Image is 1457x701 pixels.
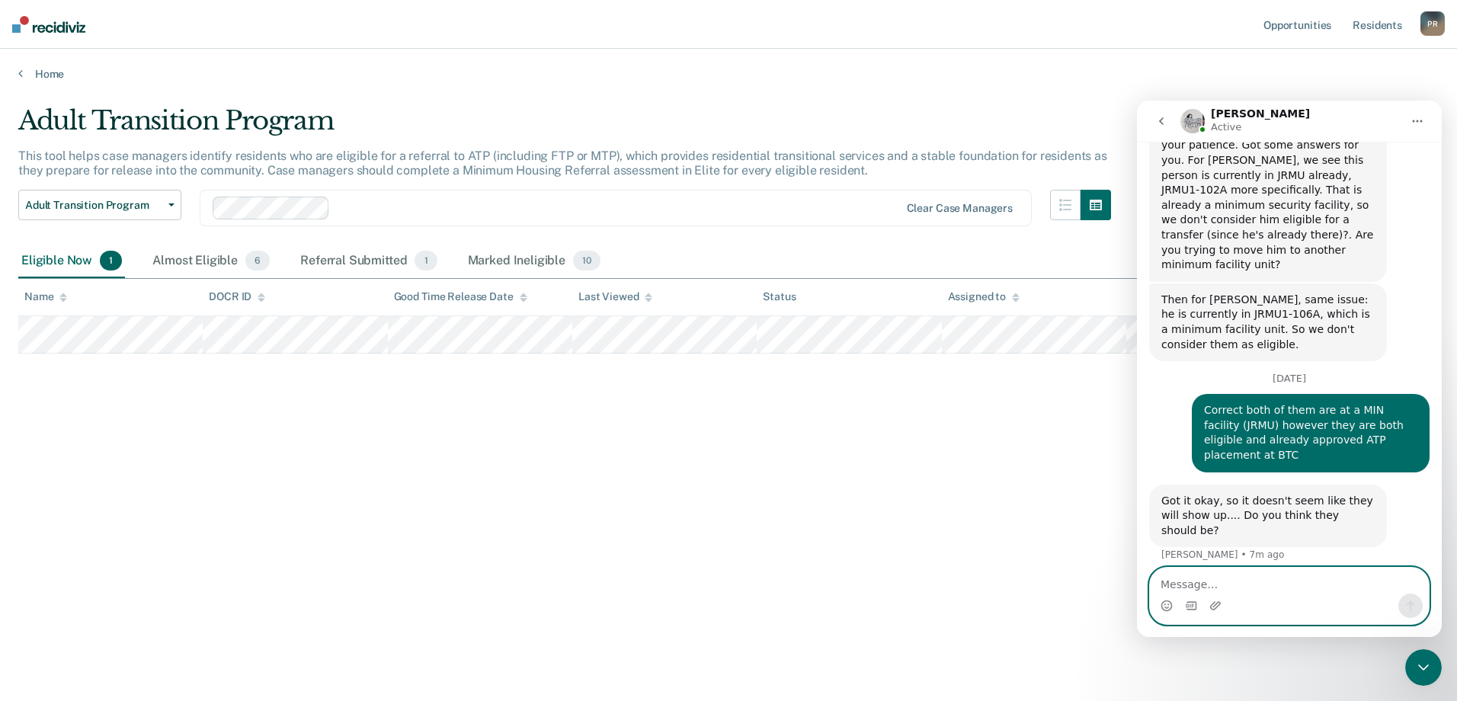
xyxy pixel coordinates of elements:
[1420,11,1445,36] div: P R
[465,245,604,278] div: Marked Ineligible10
[763,290,796,303] div: Status
[1405,649,1442,686] iframe: Intercom live chat
[948,290,1020,303] div: Assigned to
[18,149,1107,178] p: This tool helps case managers identify residents who are eligible for a referral to ATP (includin...
[245,251,270,270] span: 6
[18,190,181,220] button: Adult Transition Program
[1420,11,1445,36] button: PR
[415,251,437,270] span: 1
[149,245,273,278] div: Almost Eligible6
[907,202,1013,215] div: Clear case managers
[100,251,122,270] span: 1
[18,245,125,278] div: Eligible Now1
[394,290,527,303] div: Good Time Release Date
[573,251,600,270] span: 10
[578,290,652,303] div: Last Viewed
[12,16,85,33] img: Recidiviz
[209,290,265,303] div: DOCR ID
[24,290,67,303] div: Name
[18,105,1111,149] div: Adult Transition Program
[297,245,440,278] div: Referral Submitted1
[18,67,1439,81] a: Home
[1137,101,1442,637] iframe: Intercom live chat
[25,199,162,212] span: Adult Transition Program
